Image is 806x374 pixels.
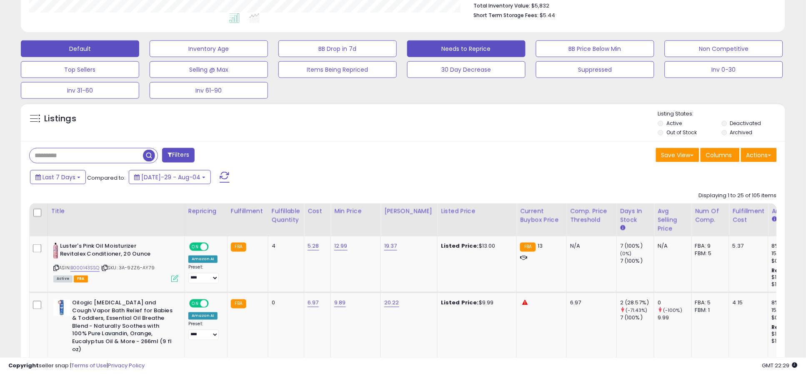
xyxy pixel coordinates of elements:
[701,148,740,162] button: Columns
[8,362,145,370] div: seller snap | |
[620,251,632,257] small: (0%)
[53,299,70,316] img: 41O4vJx1m6L._SL40_.jpg
[231,243,246,252] small: FBA
[695,299,723,307] div: FBA: 5
[51,207,181,216] div: Title
[101,265,155,271] span: | SKU: 3A-9ZZ6-AY79
[620,299,654,307] div: 2 (28.57%)
[620,224,625,232] small: Days In Stock.
[8,361,39,369] strong: Copyright
[71,361,107,369] a: Terms of Use
[656,148,699,162] button: Save View
[730,129,753,136] label: Archived
[741,148,777,162] button: Actions
[53,276,73,283] span: All listings currently available for purchase on Amazon
[44,113,76,125] h5: Listings
[663,307,682,314] small: (-100%)
[441,299,510,307] div: $9.99
[150,82,268,99] button: Inv 61-90
[474,2,531,9] b: Total Inventory Value:
[706,151,732,159] span: Columns
[108,361,145,369] a: Privacy Policy
[162,148,195,163] button: Filters
[658,110,785,118] p: Listing States:
[150,61,268,78] button: Selling @ Max
[474,12,539,19] b: Short Term Storage Fees:
[272,299,298,307] div: 0
[626,307,647,314] small: (-71.43%)
[384,299,399,307] a: 20.22
[695,207,726,224] div: Num of Comp.
[658,314,691,322] div: 9.99
[43,173,75,181] span: Last 7 Days
[441,242,479,250] b: Listed Price:
[667,129,697,136] label: Out of Stock
[520,207,563,224] div: Current Buybox Price
[190,300,200,307] span: ON
[658,243,685,250] div: N/A
[278,61,397,78] button: Items Being Repriced
[570,243,610,250] div: N/A
[53,243,58,259] img: 41zRVNFEwGL._SL40_.jpg
[733,207,765,224] div: Fulfillment Cost
[772,216,777,223] small: Amazon Fees.
[699,192,777,200] div: Displaying 1 to 25 of 105 items
[334,299,346,307] a: 9.89
[441,243,510,250] div: $13.00
[208,243,221,251] span: OFF
[733,299,762,307] div: 4.15
[60,243,161,260] b: Luster's Pink Oil Moisturizer Revitalex Conditioner, 20 Ounce
[21,82,139,99] button: Inv 31-60
[730,120,761,127] label: Deactivated
[53,243,178,281] div: ASIN:
[695,243,723,250] div: FBA: 9
[536,61,654,78] button: Suppressed
[188,321,221,340] div: Preset:
[620,314,654,322] div: 7 (100%)
[208,300,221,307] span: OFF
[30,170,86,184] button: Last 7 Days
[188,207,224,216] div: Repricing
[695,307,723,314] div: FBM: 1
[278,40,397,57] button: BB Drop in 7d
[334,207,377,216] div: Min Price
[620,207,651,224] div: Days In Stock
[70,265,100,272] a: B000143SSQ
[540,11,556,19] span: $5.44
[665,61,783,78] button: Inv 0-30
[667,120,682,127] label: Active
[384,242,397,251] a: 19.37
[441,299,479,307] b: Listed Price:
[538,242,543,250] span: 13
[384,207,434,216] div: [PERSON_NAME]
[658,207,688,233] div: Avg Selling Price
[188,312,218,320] div: Amazon AI
[762,361,798,369] span: 2025-08-12 22:29 GMT
[21,40,139,57] button: Default
[308,299,319,307] a: 6.97
[150,40,268,57] button: Inventory Age
[570,299,610,307] div: 6.97
[665,40,783,57] button: Non Competitive
[87,174,125,182] span: Compared to:
[570,207,613,224] div: Comp. Price Threshold
[190,243,200,251] span: ON
[536,40,654,57] button: BB Price Below Min
[407,40,526,57] button: Needs to Reprice
[334,242,348,251] a: 12.99
[658,299,691,307] div: 0
[72,299,173,356] b: Oilogic [MEDICAL_DATA] and Cough Vapor Bath Relief for Babies & Toddlers, Essential Oil Breathe B...
[74,276,88,283] span: FBA
[308,242,319,251] a: 5.28
[441,207,513,216] div: Listed Price
[407,61,526,78] button: 30 Day Decrease
[188,265,221,284] div: Preset:
[308,207,327,216] div: Cost
[272,243,298,250] div: 4
[733,243,762,250] div: 5.37
[141,173,200,181] span: [DATE]-29 - Aug-04
[188,256,218,263] div: Amazon AI
[21,61,139,78] button: Top Sellers
[129,170,211,184] button: [DATE]-29 - Aug-04
[620,243,654,250] div: 7 (100%)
